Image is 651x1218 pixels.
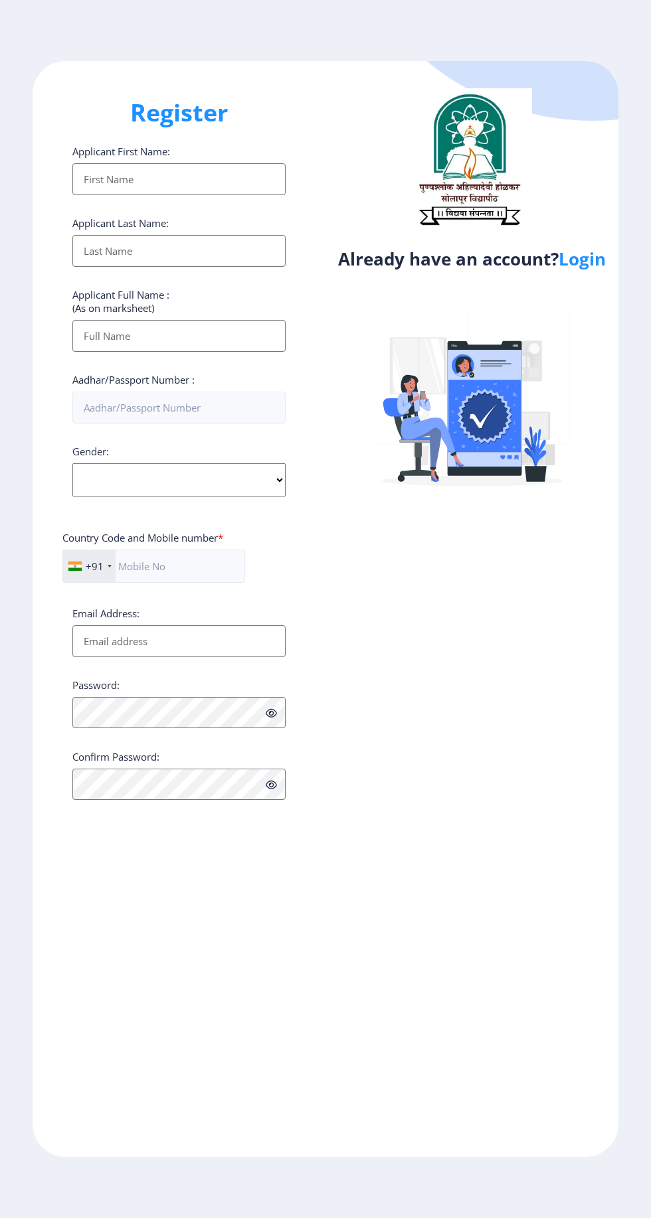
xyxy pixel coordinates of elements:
input: Last Name [72,235,286,267]
img: logo [406,88,532,230]
label: Applicant Last Name: [72,216,169,230]
label: Email Address: [72,607,139,620]
h4: Already have an account? [335,248,608,269]
label: Gender: [72,445,109,458]
a: Login [559,247,606,271]
div: India (भारत): +91 [63,550,116,582]
label: Applicant Full Name : (As on marksheet) [72,288,169,315]
label: Applicant First Name: [72,145,170,158]
img: Verified-rafiki.svg [356,287,589,520]
input: First Name [72,163,286,195]
input: Email address [72,625,286,657]
label: Confirm Password: [72,750,159,763]
label: Password: [72,678,120,692]
label: Aadhar/Passport Number : [72,373,195,386]
div: +91 [86,560,104,573]
input: Aadhar/Passport Number [72,392,286,423]
label: Country Code and Mobile number [62,531,223,544]
input: Full Name [72,320,286,352]
input: Mobile No [62,550,245,583]
h1: Register [72,97,286,129]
